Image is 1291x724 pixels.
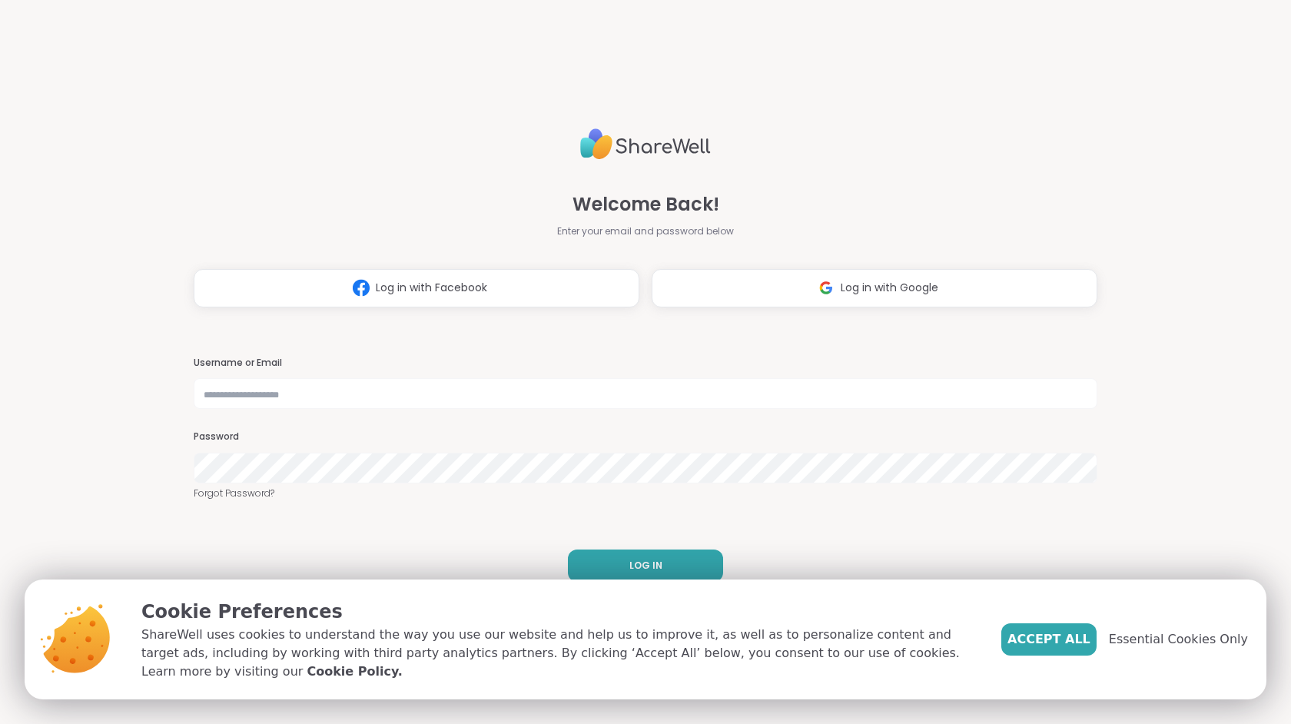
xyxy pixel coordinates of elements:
[1109,630,1248,649] span: Essential Cookies Only
[141,598,977,626] p: Cookie Preferences
[141,626,977,681] p: ShareWell uses cookies to understand the way you use our website and help us to improve it, as we...
[307,663,402,681] a: Cookie Policy.
[194,430,1097,443] h3: Password
[1007,630,1090,649] span: Accept All
[572,191,719,218] span: Welcome Back!
[841,280,938,296] span: Log in with Google
[811,274,841,302] img: ShareWell Logomark
[194,269,639,307] button: Log in with Facebook
[194,357,1097,370] h3: Username or Email
[652,269,1097,307] button: Log in with Google
[568,550,723,582] button: LOG IN
[629,559,662,573] span: LOG IN
[194,487,1097,500] a: Forgot Password?
[557,224,734,238] span: Enter your email and password below
[347,274,376,302] img: ShareWell Logomark
[376,280,487,296] span: Log in with Facebook
[580,122,711,166] img: ShareWell Logo
[1001,623,1097,656] button: Accept All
